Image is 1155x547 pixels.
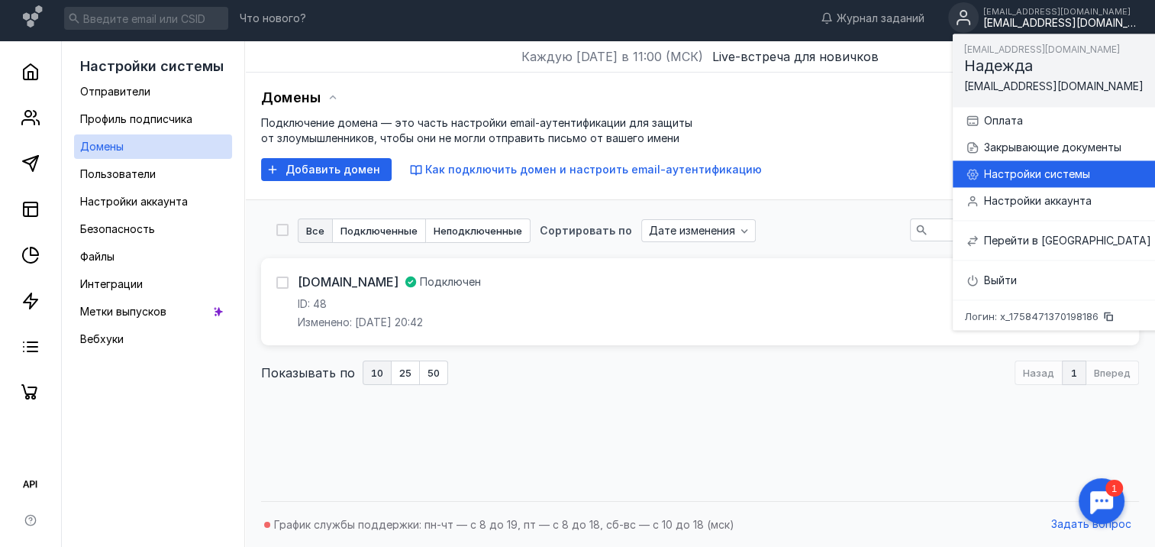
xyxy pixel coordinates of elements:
[80,167,156,180] span: Пользователи
[649,225,735,238] span: Дате изменения
[306,226,324,236] span: Все
[984,193,1151,209] div: Настройки аккаунта
[641,219,756,242] button: Дате изменения
[80,250,115,263] span: Файлы
[984,233,1151,248] div: Перейти в [GEOGRAPHIC_DATA]
[261,158,392,181] button: Добавить домен
[80,332,124,345] span: Вебхуки
[426,218,531,243] button: Неподключенные
[298,218,333,243] button: Все
[399,368,411,378] span: 25
[964,79,1144,92] span: [EMAIL_ADDRESS][DOMAIN_NAME]
[74,79,232,104] a: Отправители
[261,116,692,144] span: Подключение домена — это часть настройки email-аутентификации для защиты от злоумышленников, чтоб...
[521,47,703,66] span: Каждую [DATE] в 11:00 (МСК)
[34,9,52,26] div: 1
[232,13,314,24] a: Что нового?
[1051,518,1131,531] span: Задать вопрос
[298,296,327,312] span: ID: 48
[80,112,192,125] span: Профиль подписчика
[984,140,1151,155] div: Закрывающие документы
[964,312,1099,322] span: Логин: x_1758471370198186
[298,273,398,290] a: [DOMAIN_NAME]
[964,57,1033,75] span: Надежда
[371,368,383,378] span: 10
[984,167,1151,182] div: Настройки системы
[80,58,224,74] span: Настройки системы
[74,272,232,296] a: Интеграции
[74,162,232,186] a: Пользователи
[983,7,1136,16] div: [EMAIL_ADDRESS][DOMAIN_NAME]
[340,226,418,236] span: Подключенные
[74,327,232,351] a: Вебхуки
[984,113,1151,128] div: Оплата
[80,85,150,98] span: Отправители
[837,11,924,26] span: Журнал заданий
[74,107,232,131] a: Профиль подписчика
[80,195,188,208] span: Настройки аккаунта
[80,277,143,290] span: Интеграции
[392,361,420,385] button: 25
[298,315,423,330] span: Изменено: [DATE] 20:42
[425,163,762,176] span: Как подключить домен и настроить email-аутентификацию
[427,368,440,378] span: 50
[964,44,1120,55] span: [EMAIL_ADDRESS][DOMAIN_NAME]
[712,49,879,64] span: Live-встреча для новичков
[74,217,232,241] a: Безопасность
[420,361,448,385] button: 50
[813,11,932,26] a: Журнал заданий
[261,89,321,105] span: Домены
[80,222,155,235] span: Безопасность
[333,218,426,243] button: Подключенные
[80,305,166,318] span: Метки выпусков
[64,7,228,30] input: Введите email или CSID
[74,244,232,269] a: Файлы
[983,17,1136,30] div: [EMAIL_ADDRESS][DOMAIN_NAME]
[434,226,522,236] span: Неподключенные
[80,140,124,153] span: Домены
[74,134,232,159] a: Домены
[274,518,734,531] span: График службы поддержки: пн-чт — с 8 до 19, пт — с 8 до 18, сб-вс — с 10 до 18 (мск)
[363,361,392,385] button: 10
[286,163,380,176] span: Добавить домен
[261,364,355,382] span: Показывать по
[1044,513,1139,536] button: Задать вопрос
[984,273,1151,288] div: Выйти
[74,189,232,214] a: Настройки аккаунта
[712,47,879,66] button: Live-встреча для новичков
[420,274,481,290] span: Подключен
[240,13,306,24] span: Что нового?
[74,299,232,324] a: Метки выпусков
[410,162,762,177] button: Как подключить домен и настроить email-аутентификацию
[540,225,632,236] div: Сортировать по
